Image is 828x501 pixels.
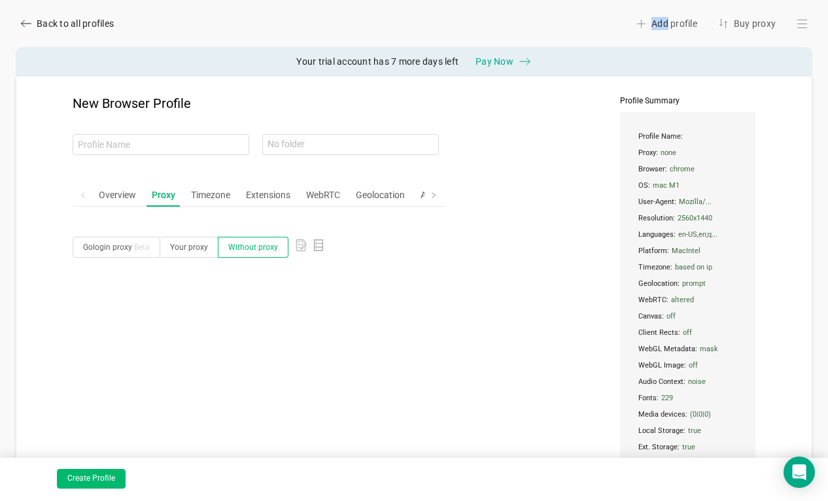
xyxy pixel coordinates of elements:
input: Profile Name [73,134,249,155]
span: en-US,en;q... [678,227,717,242]
span: Geolocation : [636,275,739,292]
span: altered [671,292,694,307]
span: Languages : [636,226,739,243]
span: ( 0 | 0 | 0 ) [690,407,711,422]
div: WebRTC [301,183,345,207]
span: Audio Context : [636,373,739,390]
div: Advanced [415,183,466,207]
span: based on ip [675,260,712,275]
span: Fonts : [636,390,739,406]
span: true [688,423,701,438]
span: 229 [661,390,673,406]
span: Gologin proxy [83,243,150,252]
i: icon: database [313,239,324,251]
div: Extensions [241,183,296,207]
span: chrome [670,162,695,177]
span: Ext. Storage : [636,439,739,455]
span: off [683,325,692,340]
span: Your proxy [170,243,208,252]
i: icon: right [430,192,437,198]
span: Without proxy [228,243,278,252]
span: WebGL Metadata : [636,341,739,357]
i: icon: left [80,192,86,198]
span: Your trial account has 7 more days left [296,55,458,68]
div: Overview [94,183,141,207]
div: Geolocation [351,183,410,207]
span: Local Storage : [636,423,739,439]
input: No folder [266,138,435,151]
div: Buy proxy [713,13,781,34]
span: Media devices : [636,406,739,423]
button: Create Profile [57,469,126,489]
div: Open Intercom Messenger [784,457,815,488]
span: Mozilla/... [679,194,712,209]
div: Proxy [147,183,181,207]
span: OS : [636,177,739,194]
span: 2560x1440 [678,211,712,226]
span: true [667,456,680,471]
span: true [682,440,695,455]
span: User-Agent : [636,194,739,210]
span: Plugins : [636,455,739,472]
span: Resolution : [636,210,739,226]
span: Client Rects : [636,324,739,341]
span: WebRTC : [636,292,739,308]
span: off [666,309,676,324]
span: mask [700,341,718,356]
div: Add profile [630,13,702,34]
span: off [689,358,698,373]
h1: New Browser Profile [73,96,445,111]
span: Pay Now [475,55,513,68]
span: Platform : [636,243,739,259]
div: Timezone [186,183,235,207]
span: WebGL Image : [636,357,739,373]
span: none [661,145,676,160]
span: Timezone : [636,259,739,275]
span: Profile Name : [636,128,739,145]
span: mac M1 [653,178,680,193]
span: noise [688,374,706,389]
span: Browser : [636,161,739,177]
span: Proxy : [636,145,739,161]
span: Canvas : [636,308,739,324]
div: Beta [132,237,150,257]
span: MacIntel [672,243,700,258]
span: Profile Summary [620,96,755,105]
span: prompt [682,276,706,291]
span: Back to all profiles [37,17,114,30]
